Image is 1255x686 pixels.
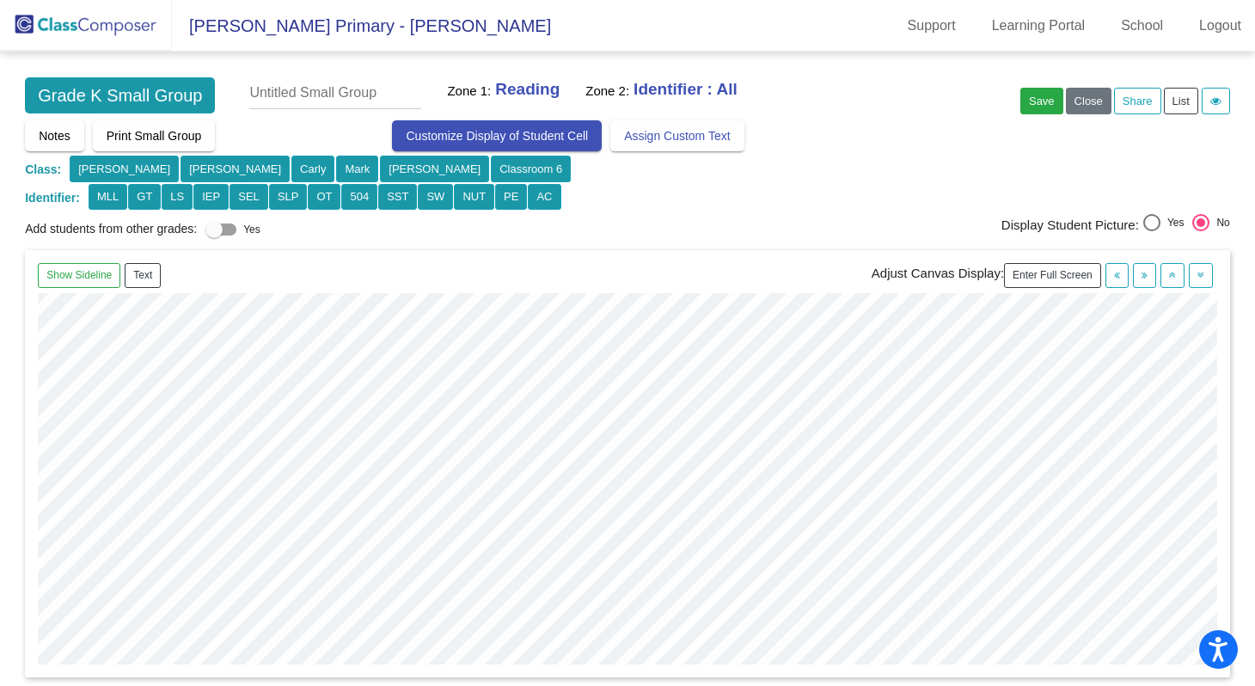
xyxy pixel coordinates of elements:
[380,156,489,182] button: [PERSON_NAME]
[25,162,61,176] span: Class:
[89,184,127,211] button: MLL
[249,77,421,109] input: Untitled Small Group
[406,129,588,143] span: Customize Display of Student Cell
[378,184,417,211] button: SST
[528,184,560,211] button: AC
[341,184,377,211] button: 504
[1004,263,1101,288] button: Enter Full Screen
[392,120,602,151] button: Customize Display of Student Cell
[25,191,80,205] span: Identifier:
[1133,263,1156,288] button: Increase Width
[1164,88,1198,114] button: List
[1114,88,1161,114] a: Share
[495,80,560,98] b: Reading
[125,263,161,288] button: Text
[162,184,193,211] button: LS
[1107,12,1177,40] a: School
[610,120,744,151] button: Assign Custom Text
[70,156,179,182] button: [PERSON_NAME]
[1001,217,1139,233] span: Display Student Picture:
[978,12,1099,40] a: Learning Portal
[495,184,527,211] button: PE
[107,129,201,143] span: Print Small Group
[1160,263,1185,288] button: Decrease Height
[172,12,551,40] span: [PERSON_NAME] Primary - [PERSON_NAME]
[243,219,260,240] span: Yes
[624,129,730,143] span: Assign Custom Text
[269,184,308,211] button: SLP
[193,184,229,211] button: IEP
[93,120,215,151] button: Print Small Group
[128,184,161,211] button: GT
[308,184,340,211] button: OT
[1020,88,1063,114] button: Save
[447,81,491,99] h5: Zone 1:
[38,263,120,288] button: Show Sideline
[25,120,84,151] button: Notes
[25,77,215,113] span: Grade K Small Group
[25,211,197,239] span: Add students from other grades:
[181,156,290,182] button: [PERSON_NAME]
[1143,214,1230,236] mat-radio-group: Select an option
[1185,12,1255,40] a: Logout
[872,264,1004,284] label: Adjust Canvas Display:
[336,156,378,182] button: Mark
[1189,263,1213,288] button: Increase Height
[491,156,571,182] button: Classroom 6
[1202,88,1230,114] a: Activity Log
[39,129,70,143] span: Notes
[634,80,738,98] b: Identifier : All
[230,184,268,211] button: SEL
[1209,215,1229,230] div: No
[418,184,453,211] button: SW
[1066,88,1111,114] button: Close
[454,184,494,211] button: NUT
[1160,215,1185,230] div: Yes
[291,156,334,182] button: Carly
[894,12,970,40] a: Support
[1105,263,1129,288] button: Decrease Width
[585,81,629,99] h5: Zone 2:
